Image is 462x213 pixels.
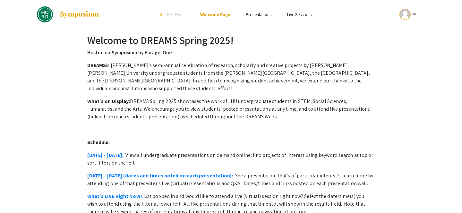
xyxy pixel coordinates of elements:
a: [DATE] - [DATE] (dates and times noted on each presentation): [87,172,233,179]
p: View all undergraduate presentations on demand online; find projects of interest using keyword se... [87,151,375,167]
h2: Welcome to DREAMS Spring 2025! [87,34,375,46]
button: Expand account dropdown [393,7,425,21]
p: See a presentation that's of particular interest? Learn more by attending one of that presenter's... [87,172,375,187]
a: Presentations [246,12,271,17]
a: [DATE] - [DATE]: [87,152,124,158]
div: arrow_back_ios [160,13,164,16]
img: Symposium by ForagerOne [59,11,99,18]
a: Welcome Page [200,12,230,17]
span: Exit Event [167,12,185,17]
strong: Schedule: [87,139,110,146]
mat-icon: Expand account dropdown [411,10,418,18]
strong: What's on Display: [87,98,130,105]
a: DREAMS Spring 2025 [37,6,99,22]
p: Hosted on Symposium by ForagerOne [87,49,375,56]
a: Live Sessions [287,12,312,17]
img: DREAMS Spring 2025 [37,6,53,22]
strong: DREAMS [87,62,106,69]
iframe: Chat [5,184,27,208]
p: is [PERSON_NAME]'s semi-annual celebration of research, scholarly and creative projects by [PERSO... [87,62,375,92]
a: What's LIVE Right Now? [87,193,142,200]
p: DREAMS Spring 2025 showcases the work of JHU undergraduate students in STEM, Social Sciences, Hum... [87,98,375,121]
